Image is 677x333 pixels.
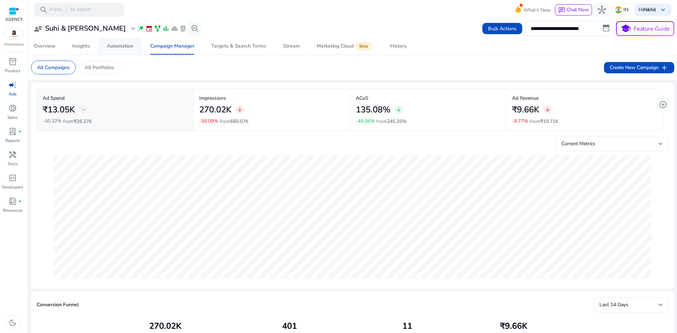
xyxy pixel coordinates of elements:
button: chatChat Now [555,4,592,16]
p: All Campaigns [37,64,70,71]
span: user_attributes [34,24,42,33]
p: Marketplace [4,42,24,47]
p: from [530,118,559,125]
div: Targets & Search Terms [211,44,266,49]
p: Reports [5,137,20,144]
img: amazon.svg [5,29,24,39]
p: AGENCY [5,16,23,23]
h2: 270.02K [199,105,231,115]
h2: ₹13.05K [43,105,75,115]
span: inventory_2 [8,57,17,66]
span: event [146,25,153,32]
span: Last 14 Days [599,301,628,308]
div: Insights [72,44,90,49]
button: schoolFeature Guide [616,21,674,36]
span: book_4 [8,197,17,205]
button: Create New Campaignadd [604,62,674,73]
span: arrow_downward [545,107,550,112]
span: handyman [8,150,17,159]
span: school [621,24,631,34]
div: Stream [283,44,300,49]
span: 245.35% [387,118,407,125]
span: expand_more [129,24,137,33]
h5: Conversion Funnel [37,302,79,308]
h3: Suhi & [PERSON_NAME] [45,24,126,33]
span: lab_profile [179,25,187,32]
span: Chat Now [567,6,589,13]
span: ₹10.71K [540,118,559,125]
span: add_circle [659,100,667,109]
span: family_history [154,25,161,32]
h2: 270.02K [149,321,182,331]
button: add_circle [656,98,670,112]
span: 660.07K [230,118,249,125]
img: in.svg [615,6,622,13]
p: Sales [7,114,18,121]
p: Product [5,68,20,74]
span: search [39,6,48,14]
span: arrow_downward [237,107,243,112]
span: fiber_manual_record [18,200,21,203]
h2: ₹9.66K [500,321,527,331]
p: Ads [9,91,17,97]
p: Feature Guide [634,25,670,33]
p: -44.94% [356,119,375,124]
p: Hi [639,7,656,12]
span: campaign [8,81,17,89]
span: Create New Campaign [610,63,669,72]
p: Ad Spend [43,94,188,102]
p: Tools [7,161,18,167]
span: bar_chart [163,25,170,32]
div: History [390,44,407,49]
span: / [63,6,69,14]
span: Beta [355,42,372,50]
p: Developers [2,184,23,190]
div: Overview [34,44,55,49]
span: add [660,63,669,72]
span: lab_profile [8,127,17,136]
h2: 135.08% [356,105,390,115]
div: Automation [107,44,133,49]
p: Impressions [199,94,344,102]
h2: ₹9.66K [512,105,539,115]
button: Bulk Actions [482,23,522,34]
p: All Portfolios [85,64,114,71]
span: wand_stars [137,25,144,32]
span: Bulk Actions [488,25,517,32]
p: from [220,118,249,125]
h2: 11 [402,321,412,331]
span: chat [558,7,565,14]
span: cloud [171,25,178,32]
p: ACoS [356,94,501,102]
p: Ad Revenue [512,94,657,102]
div: Marketing Cloud [317,43,373,49]
span: Current Metrics [561,140,595,147]
p: -50.32% [43,119,62,124]
span: code_blocks [8,174,17,182]
span: keyboard_arrow_down [659,6,667,14]
p: -59.09% [199,119,218,124]
p: from [63,118,92,125]
span: - [82,105,85,114]
p: -9.77% [512,119,528,124]
span: search_insights [191,24,199,33]
span: What's New [523,4,551,16]
p: IN [623,4,628,16]
span: dark_mode [8,319,17,327]
p: Resources [3,207,23,214]
span: donut_small [8,104,17,112]
span: ₹26.27K [74,118,92,125]
span: arrow_downward [396,107,402,112]
span: fiber_manual_record [18,130,21,133]
button: hub [595,3,609,17]
div: Campaign Manager [150,44,194,49]
span: hub [598,6,606,14]
h2: 401 [282,321,297,331]
p: from [376,118,407,125]
button: search_insights [188,21,202,36]
b: Nikhil [644,6,656,13]
p: Press to search [49,6,91,14]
